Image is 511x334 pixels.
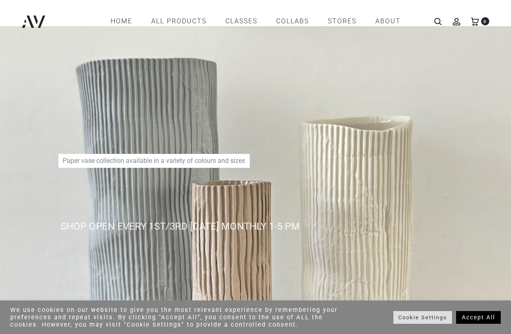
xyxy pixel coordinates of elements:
a: STORES [328,14,357,28]
a: Home [111,14,132,28]
div: We use cookies on our website to give you the most relevant experience by remembering your prefer... [10,306,354,328]
a: 0 [471,17,479,25]
a: Cookie Settings [393,311,452,324]
a: ABOUT [375,14,401,28]
a: COLLABS [276,14,309,28]
a: All products [151,14,207,28]
p: Paper vase collection available in a variety of colours and sizes [58,154,250,168]
span: 0 [481,17,489,25]
a: CLASSES [225,14,257,28]
a: Accept All [456,311,501,324]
